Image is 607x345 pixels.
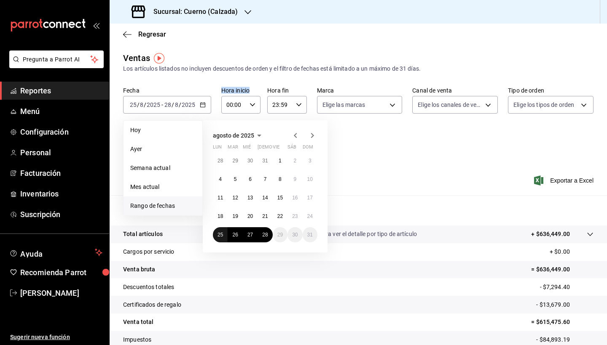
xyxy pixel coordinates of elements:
[531,318,594,326] p: = $615,475.60
[307,213,313,219] abbr: 24 de agosto de 2025
[213,190,228,205] button: 11 de agosto de 2025
[287,172,302,187] button: 9 de agosto de 2025
[164,101,172,108] input: --
[123,88,211,93] label: Fecha
[218,232,223,238] abbr: 25 de agosto de 2025
[20,167,102,179] span: Facturación
[213,227,228,242] button: 25 de agosto de 2025
[258,153,272,168] button: 31 de julio de 2025
[273,227,287,242] button: 29 de agosto de 2025
[550,247,594,256] p: + $0.00
[412,88,498,93] label: Canal de venta
[531,230,570,239] p: + $636,449.00
[234,176,237,182] abbr: 5 de agosto de 2025
[508,88,594,93] label: Tipo de orden
[322,101,365,109] span: Elige las marcas
[213,172,228,187] button: 4 de agosto de 2025
[228,227,242,242] button: 26 de agosto de 2025
[181,101,196,108] input: ----
[287,153,302,168] button: 2 de agosto de 2025
[213,132,254,139] span: agosto de 2025
[303,209,317,224] button: 24 de agosto de 2025
[123,247,175,256] p: Cargos por servicio
[247,232,253,238] abbr: 27 de agosto de 2025
[23,55,91,64] span: Pregunta a Parrot AI
[531,265,594,274] p: = $636,449.00
[221,88,261,93] label: Hora inicio
[147,7,238,17] h3: Sucursal: Cuerno (Calzada)
[20,85,102,96] span: Reportes
[292,213,298,219] abbr: 23 de agosto de 2025
[123,230,163,239] p: Total artículos
[418,101,482,109] span: Elige los canales de venta
[303,144,313,153] abbr: domingo
[243,190,258,205] button: 13 de agosto de 2025
[137,101,140,108] span: /
[10,333,102,342] span: Sugerir nueva función
[307,176,313,182] abbr: 10 de agosto de 2025
[232,158,238,164] abbr: 29 de julio de 2025
[130,145,196,154] span: Ayer
[130,126,196,135] span: Hoy
[228,153,242,168] button: 29 de julio de 2025
[20,267,102,278] span: Recomienda Parrot
[243,227,258,242] button: 27 de agosto de 2025
[309,158,312,164] abbr: 3 de agosto de 2025
[130,202,196,210] span: Rango de fechas
[9,50,104,68] button: Pregunta a Parrot AI
[20,188,102,199] span: Inventarios
[154,53,164,64] button: Tooltip marker
[20,287,102,299] span: [PERSON_NAME]
[247,195,253,201] abbr: 13 de agosto de 2025
[20,247,91,257] span: Ayuda
[258,144,307,153] abbr: jueves
[258,172,272,187] button: 7 de agosto de 2025
[264,176,267,182] abbr: 7 de agosto de 2025
[232,213,238,219] abbr: 19 de agosto de 2025
[258,227,272,242] button: 28 de agosto de 2025
[273,190,287,205] button: 15 de agosto de 2025
[540,283,594,292] p: - $7,294.40
[218,213,223,219] abbr: 18 de agosto de 2025
[536,175,594,186] button: Exportar a Excel
[273,172,287,187] button: 8 de agosto de 2025
[307,232,313,238] abbr: 31 de agosto de 2025
[243,172,258,187] button: 6 de agosto de 2025
[123,265,155,274] p: Venta bruta
[123,64,594,73] div: Los artículos listados no incluyen descuentos de orden y el filtro de fechas está limitado a un m...
[213,209,228,224] button: 18 de agosto de 2025
[243,209,258,224] button: 20 de agosto de 2025
[161,101,163,108] span: -
[129,101,137,108] input: --
[232,195,238,201] abbr: 12 de agosto de 2025
[273,153,287,168] button: 1 de agosto de 2025
[179,101,181,108] span: /
[20,209,102,220] span: Suscripción
[219,176,222,182] abbr: 4 de agosto de 2025
[303,172,317,187] button: 10 de agosto de 2025
[123,52,150,64] div: Ventas
[536,335,594,344] p: - $84,893.19
[513,101,574,109] span: Elige los tipos de orden
[267,88,306,93] label: Hora fin
[228,172,242,187] button: 5 de agosto de 2025
[277,213,283,219] abbr: 22 de agosto de 2025
[20,126,102,138] span: Configuración
[228,144,238,153] abbr: martes
[93,22,99,29] button: open_drawer_menu
[218,158,223,164] abbr: 28 de julio de 2025
[262,195,268,201] abbr: 14 de agosto de 2025
[123,300,181,309] p: Certificados de regalo
[213,153,228,168] button: 28 de julio de 2025
[273,144,279,153] abbr: viernes
[292,232,298,238] abbr: 30 de agosto de 2025
[287,144,296,153] abbr: sábado
[123,283,174,292] p: Descuentos totales
[536,300,594,309] p: - $13,679.00
[293,176,296,182] abbr: 9 de agosto de 2025
[172,101,174,108] span: /
[262,158,268,164] abbr: 31 de julio de 2025
[258,209,272,224] button: 21 de agosto de 2025
[279,176,282,182] abbr: 8 de agosto de 2025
